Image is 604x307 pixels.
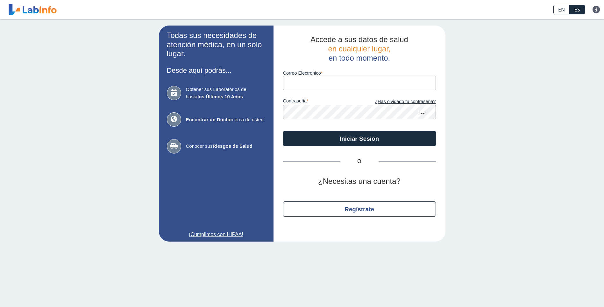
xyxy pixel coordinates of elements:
span: O [340,158,379,165]
button: Regístrate [283,201,436,217]
b: Riesgos de Salud [213,143,252,149]
span: Obtener sus Laboratorios de hasta [186,86,266,100]
b: Encontrar un Doctor [186,117,232,122]
span: Conocer sus [186,143,266,150]
a: EN [553,5,570,14]
span: Accede a sus datos de salud [310,35,408,44]
h2: ¿Necesitas una cuenta? [283,177,436,186]
h2: Todas sus necesidades de atención médica, en un solo lugar. [167,31,266,58]
span: cerca de usted [186,116,266,124]
span: en todo momento. [329,54,390,62]
h3: Desde aquí podrás... [167,66,266,74]
b: los Últimos 10 Años [197,94,243,99]
label: contraseña [283,98,359,105]
label: Correo Electronico [283,71,436,76]
a: ES [570,5,585,14]
a: ¡Cumplimos con HIPAA! [167,231,266,238]
button: Iniciar Sesión [283,131,436,146]
a: ¿Has olvidado tu contraseña? [359,98,436,105]
span: en cualquier lugar, [328,44,390,53]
